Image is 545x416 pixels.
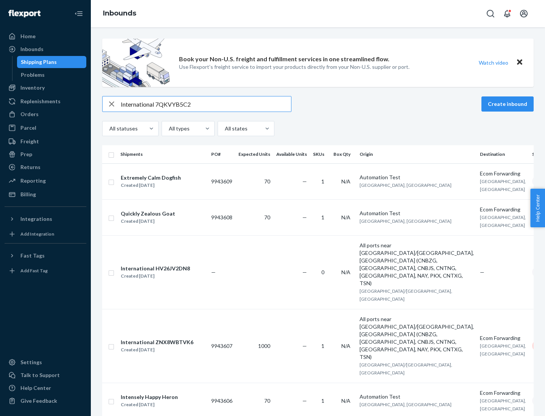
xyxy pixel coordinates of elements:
[341,269,350,275] span: N/A
[20,45,44,53] div: Inbounds
[20,397,57,405] div: Give Feedback
[121,96,291,112] input: Search inbounds by name, destination, msku...
[302,269,307,275] span: —
[341,178,350,185] span: N/A
[360,315,474,361] div: All ports near [GEOGRAPHIC_DATA]/[GEOGRAPHIC_DATA], [GEOGRAPHIC_DATA] (CNBZG, [GEOGRAPHIC_DATA], ...
[179,55,389,64] p: Book your Non-U.S. freight and fulfillment services in one streamlined flow.
[481,96,534,112] button: Create inbound
[302,214,307,220] span: —
[208,145,235,163] th: PO#
[121,174,181,182] div: Extremely Calm Dogfish
[20,231,54,237] div: Add Integration
[5,148,86,160] a: Prep
[20,191,36,198] div: Billing
[321,214,324,220] span: 1
[341,214,350,220] span: N/A
[20,177,46,185] div: Reporting
[5,95,86,107] a: Replenishments
[224,125,225,132] input: All states
[483,6,498,21] button: Open Search Box
[480,179,526,192] span: [GEOGRAPHIC_DATA], [GEOGRAPHIC_DATA]
[117,145,208,163] th: Shipments
[20,33,36,40] div: Home
[121,346,193,354] div: Created [DATE]
[208,163,235,199] td: 9943609
[20,267,48,274] div: Add Fast Tag
[321,269,324,275] span: 0
[5,250,86,262] button: Fast Tags
[360,288,452,302] span: [GEOGRAPHIC_DATA]/[GEOGRAPHIC_DATA], [GEOGRAPHIC_DATA]
[5,382,86,394] a: Help Center
[500,6,515,21] button: Open notifications
[20,359,42,366] div: Settings
[264,214,270,220] span: 70
[5,213,86,225] button: Integrations
[121,210,175,217] div: Quickly Zealous Goat
[208,309,235,383] td: 9943607
[21,71,45,79] div: Problems
[310,145,330,163] th: SKUs
[20,98,61,105] div: Replenishments
[5,395,86,407] button: Give Feedback
[480,214,526,228] span: [GEOGRAPHIC_DATA], [GEOGRAPHIC_DATA]
[480,334,526,342] div: Ecom Forwarding
[5,228,86,240] a: Add Integration
[121,393,178,401] div: Intensely Happy Heron
[5,30,86,42] a: Home
[5,356,86,368] a: Settings
[8,10,40,17] img: Flexport logo
[530,189,545,227] button: Help Center
[302,178,307,185] span: —
[20,151,32,158] div: Prep
[121,338,193,346] div: International ZNX8WBTVK6
[20,215,52,223] div: Integrations
[264,397,270,404] span: 70
[273,145,310,163] th: Available Units
[474,57,513,68] button: Watch video
[20,138,39,145] div: Freight
[5,82,86,94] a: Inventory
[17,69,87,81] a: Problems
[477,145,529,163] th: Destination
[341,343,350,349] span: N/A
[357,145,477,163] th: Origin
[5,122,86,134] a: Parcel
[360,218,452,224] span: [GEOGRAPHIC_DATA], [GEOGRAPHIC_DATA]
[5,161,86,173] a: Returns
[103,9,136,17] a: Inbounds
[168,125,169,132] input: All types
[235,145,273,163] th: Expected Units
[5,175,86,187] a: Reporting
[302,343,307,349] span: —
[5,108,86,120] a: Orders
[360,393,474,400] div: Automation Test
[20,124,36,132] div: Parcel
[515,57,525,68] button: Close
[21,58,57,66] div: Shipping Plans
[121,265,190,272] div: International HV26JV2DN8
[360,242,474,287] div: All ports near [GEOGRAPHIC_DATA]/[GEOGRAPHIC_DATA], [GEOGRAPHIC_DATA] (CNBZG, [GEOGRAPHIC_DATA], ...
[360,210,474,217] div: Automation Test
[341,397,350,404] span: N/A
[20,163,40,171] div: Returns
[5,369,86,381] a: Talk to Support
[516,6,531,21] button: Open account menu
[360,174,474,181] div: Automation Test
[360,182,452,188] span: [GEOGRAPHIC_DATA], [GEOGRAPHIC_DATA]
[20,384,51,392] div: Help Center
[17,56,87,68] a: Shipping Plans
[208,199,235,235] td: 9943608
[121,217,175,225] div: Created [DATE]
[20,252,45,259] div: Fast Tags
[360,402,452,407] span: [GEOGRAPHIC_DATA], [GEOGRAPHIC_DATA]
[20,84,45,92] div: Inventory
[264,178,270,185] span: 70
[5,265,86,277] a: Add Fast Tag
[211,269,216,275] span: —
[302,397,307,404] span: —
[360,362,452,376] span: [GEOGRAPHIC_DATA]/[GEOGRAPHIC_DATA], [GEOGRAPHIC_DATA]
[480,269,484,275] span: —
[321,178,324,185] span: 1
[480,206,526,213] div: Ecom Forwarding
